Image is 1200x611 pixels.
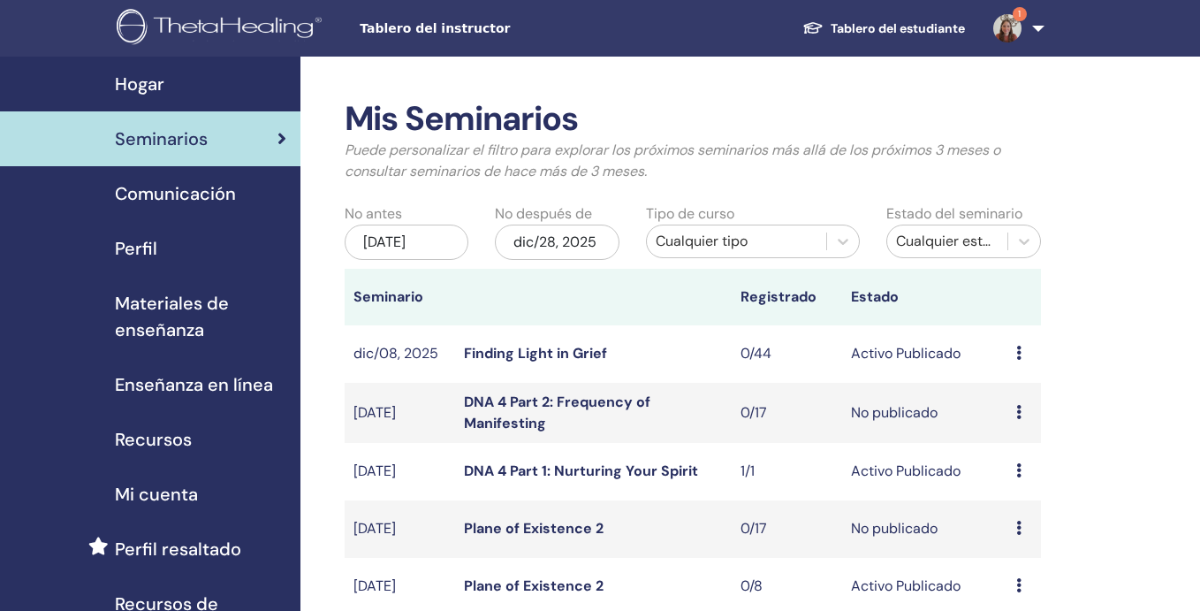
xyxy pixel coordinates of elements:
[732,500,842,558] td: 0/17
[464,577,604,595] a: Plane of Existence 2
[732,325,842,383] td: 0/44
[993,14,1022,42] img: default.jpg
[886,203,1022,225] label: Estado del seminario
[115,126,208,152] span: Seminarios
[802,20,824,35] img: graduation-cap-white.svg
[464,393,650,432] a: DNA 4 Part 2: Frequency of Manifesting
[345,99,1042,140] h2: Mis Seminarios
[115,71,164,97] span: Hogar
[464,462,698,480] a: DNA 4 Part 1: Nurturing Your Spirit
[345,203,402,225] label: No antes
[115,536,241,562] span: Perfil resaltado
[345,225,469,260] div: [DATE]
[732,383,842,443] td: 0/17
[842,269,1008,325] th: Estado
[115,371,273,398] span: Enseñanza en línea
[345,443,455,500] td: [DATE]
[115,481,198,508] span: Mi cuenta
[732,269,842,325] th: Registrado
[115,290,286,343] span: Materiales de enseñanza
[732,443,842,500] td: 1/1
[842,325,1008,383] td: Activo Publicado
[115,235,157,262] span: Perfil
[464,344,607,363] a: Finding Light in Grief
[842,443,1008,500] td: Activo Publicado
[115,426,192,453] span: Recursos
[896,231,999,252] div: Cualquier estatus
[1013,7,1027,21] span: 1
[360,19,625,38] span: Tablero del instructor
[345,140,1042,182] p: Puede personalizar el filtro para explorar los próximos seminarios más allá de los próximos 3 mes...
[464,519,604,538] a: Plane of Existence 2
[115,180,236,207] span: Comunicación
[495,225,619,260] div: dic/28, 2025
[345,269,455,325] th: Seminario
[656,231,818,252] div: Cualquier tipo
[788,12,979,45] a: Tablero del estudiante
[842,383,1008,443] td: No publicado
[646,203,734,225] label: Tipo de curso
[117,9,328,49] img: logo.png
[345,500,455,558] td: [DATE]
[345,325,455,383] td: dic/08, 2025
[495,203,592,225] label: No después de
[842,500,1008,558] td: No publicado
[345,383,455,443] td: [DATE]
